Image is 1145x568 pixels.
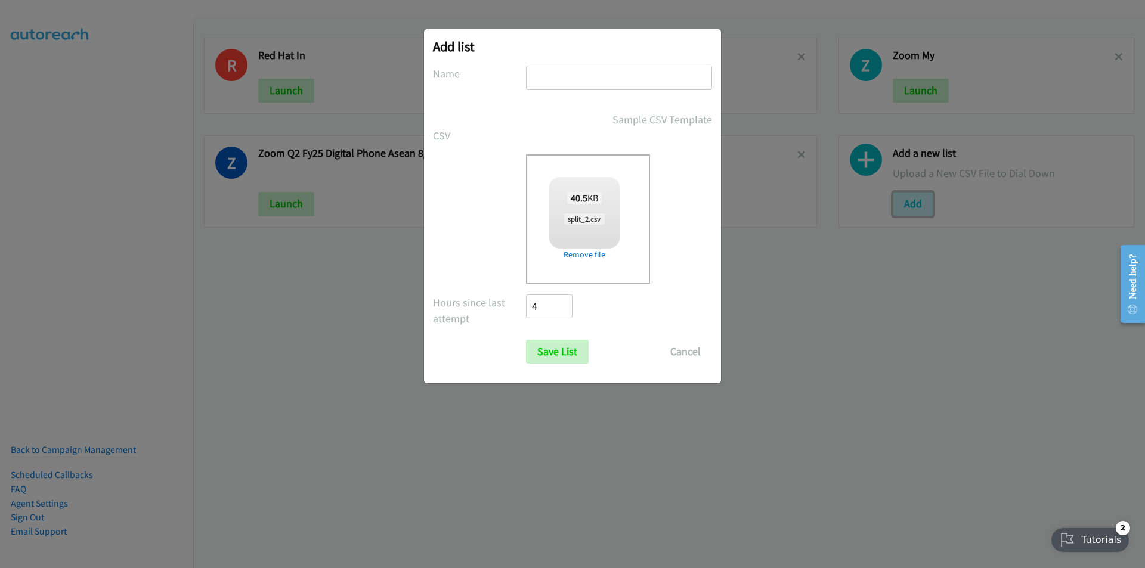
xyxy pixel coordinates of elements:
[433,66,526,82] label: Name
[1110,237,1145,331] iframe: Resource Center
[433,294,526,327] label: Hours since last attempt
[571,192,587,204] strong: 40.5
[564,213,604,225] span: split_2.csv
[526,340,589,364] input: Save List
[1044,516,1136,559] iframe: Checklist
[433,128,526,144] label: CSV
[549,249,620,261] a: Remove file
[612,111,712,128] a: Sample CSV Template
[433,38,712,55] h2: Add list
[567,192,602,204] span: KB
[659,340,712,364] button: Cancel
